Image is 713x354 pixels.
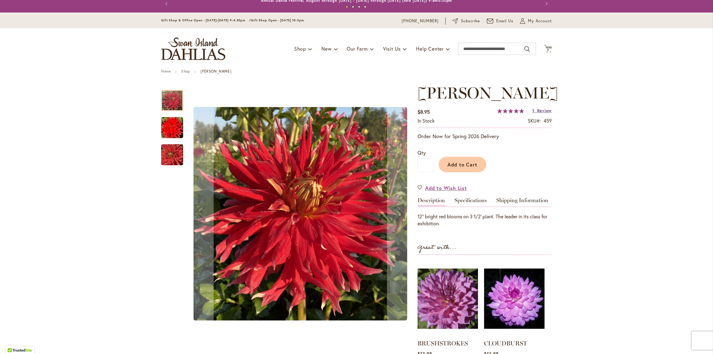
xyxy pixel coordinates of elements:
[321,45,331,52] span: New
[189,84,411,344] div: Wildman
[189,84,214,344] button: Previous
[5,332,22,349] iframe: Launch Accessibility Center
[418,213,552,227] div: 12" bright red blooms on 3 1/2' plant. The leader in its class for exhibition.
[418,242,457,252] strong: Great with...
[294,45,306,52] span: Shop
[418,83,558,102] span: [PERSON_NAME]
[547,48,549,52] span: 3
[418,109,430,115] span: $8.95
[161,38,225,60] a: store logo
[189,84,411,344] div: WildmanWildmanWildman
[418,198,552,227] div: Detailed Product Info
[496,18,514,24] span: Email Us
[189,84,440,344] div: Product Images
[497,109,524,113] div: 100%
[537,108,552,113] span: Review
[161,111,189,138] div: Wildman
[418,261,478,337] img: BRUSHSTROKES
[528,18,552,24] span: My Account
[181,69,190,73] a: Shop
[520,18,552,24] button: My Account
[528,117,541,124] strong: SKU
[461,18,480,24] span: Subscribe
[416,45,444,52] span: Help Center
[484,261,545,337] img: CLOUDBURST
[532,108,534,113] span: 1
[161,117,183,139] img: Wildman
[496,198,548,206] a: Shipping Information
[544,117,552,124] div: 459
[418,117,435,124] span: In stock
[387,84,411,344] button: Next
[161,69,171,73] a: Home
[161,138,183,165] div: Wildman
[484,340,527,347] a: CLOUDBURST
[194,107,407,320] img: Wildman
[364,6,366,8] button: 4 of 4
[418,184,467,191] a: Add to Wish List
[161,18,251,22] span: Gift Shop & Office Open - [DATE]-[DATE] 9-4:30pm /
[439,157,486,172] button: Add to Cart
[201,69,231,73] strong: [PERSON_NAME]
[487,18,514,24] a: Email Us
[544,45,552,53] button: 3
[251,18,304,22] span: Gift Shop Open - [DATE] 10-3pm
[346,6,348,8] button: 1 of 4
[418,133,552,140] p: Order Now for Spring 2026 Delivery
[358,6,360,8] button: 3 of 4
[532,108,552,113] a: 1 Review
[150,140,194,170] img: Wildman
[418,149,426,156] span: Qty
[352,6,354,8] button: 2 of 4
[347,45,367,52] span: Our Farm
[425,184,467,191] span: Add to Wish List
[418,117,435,124] div: Availability
[402,18,439,24] a: [PHONE_NUMBER]
[454,198,487,206] a: Specifications
[418,198,445,206] a: Description
[383,45,401,52] span: Visit Us
[161,84,189,111] div: Wildman
[452,18,480,24] a: Subscribe
[447,161,478,168] span: Add to Cart
[418,340,468,347] a: BRUSHSTROKES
